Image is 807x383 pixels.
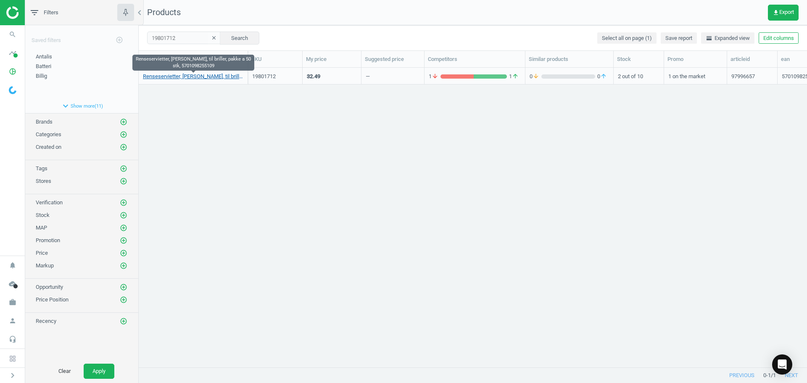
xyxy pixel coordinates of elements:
[36,225,47,231] span: MAP
[731,55,774,63] div: articleid
[36,178,51,184] span: Stores
[9,86,16,94] img: wGWNvw8QSZomAAAAABJRU5ErkJggg==
[36,144,61,150] span: Created on
[597,32,657,44] button: Select all on page (1)
[602,34,652,42] span: Select all on page (1)
[36,53,52,60] span: Antalis
[119,130,128,139] button: add_circle_outline
[251,55,299,63] div: SKU
[119,177,128,185] button: add_circle_outline
[36,199,63,206] span: Verification
[706,34,750,42] span: Expanded view
[252,73,298,80] div: 19801712
[661,32,697,44] button: Save report
[120,249,127,257] i: add_circle_outline
[143,73,243,80] a: Renseservietter, [PERSON_NAME], til briller, pakke a 50 stk, 5701098255109
[147,7,181,17] span: Products
[432,73,438,80] i: arrow_downward
[720,368,763,383] button: previous
[120,211,127,219] i: add_circle_outline
[5,276,21,292] i: cloud_done
[220,32,259,44] button: Search
[111,32,128,49] button: add_circle_outline
[759,32,799,44] button: Edit columns
[119,296,128,304] button: add_circle_outline
[772,354,792,375] div: Open Intercom Messenger
[668,69,723,83] div: 1 on the market
[120,118,127,126] i: add_circle_outline
[773,9,794,16] span: Export
[36,63,51,69] span: Batteri
[36,212,50,218] span: Stock
[132,55,254,71] div: Renseservietter, [PERSON_NAME], til briller, pakke a 50 stk, 5701098255109
[617,55,660,63] div: Stock
[307,73,320,80] div: 32.49
[8,370,18,380] i: chevron_right
[116,36,123,44] i: add_circle_outline
[134,8,145,18] i: chevron_left
[120,131,127,138] i: add_circle_outline
[530,73,541,80] span: 0
[119,118,128,126] button: add_circle_outline
[36,284,63,290] span: Opportunity
[595,73,609,80] span: 0
[5,257,21,273] i: notifications
[120,177,127,185] i: add_circle_outline
[211,35,217,41] i: clear
[618,69,659,83] div: 2 out of 10
[701,32,754,44] button: horizontal_splitExpanded view
[5,26,21,42] i: search
[36,73,47,79] span: Billig
[119,317,128,325] button: add_circle_outline
[119,224,128,232] button: add_circle_outline
[119,236,128,245] button: add_circle_outline
[120,165,127,172] i: add_circle_outline
[5,294,21,310] i: work
[119,198,128,207] button: add_circle_outline
[428,55,522,63] div: Competitors
[119,283,128,291] button: add_circle_outline
[771,372,776,379] span: / 1
[120,237,127,244] i: add_circle_outline
[120,317,127,325] i: add_circle_outline
[600,73,607,80] i: arrow_upward
[61,101,71,111] i: expand_more
[29,8,40,18] i: filter_list
[36,262,54,269] span: Markup
[366,73,370,83] div: —
[120,296,127,304] i: add_circle_outline
[306,55,358,63] div: My price
[25,99,138,113] button: expand_moreShow more(11)
[25,25,138,49] div: Saved filters
[667,55,723,63] div: Promo
[50,364,79,379] button: Clear
[529,55,610,63] div: Similar products
[36,237,60,243] span: Promotion
[533,73,539,80] i: arrow_downward
[120,283,127,291] i: add_circle_outline
[119,164,128,173] button: add_circle_outline
[731,73,755,83] div: 97996657
[120,262,127,269] i: add_circle_outline
[5,63,21,79] i: pie_chart_outlined
[365,55,421,63] div: Suggested price
[120,143,127,151] i: add_circle_outline
[5,313,21,329] i: person
[147,32,221,44] input: SKU/Title search
[139,68,807,361] div: grid
[665,34,692,42] span: Save report
[5,45,21,61] i: timeline
[36,119,53,125] span: Brands
[208,32,220,44] button: clear
[512,73,519,80] i: arrow_upward
[36,318,56,324] span: Recency
[119,143,128,151] button: add_circle_outline
[706,35,712,42] i: horizontal_split
[120,224,127,232] i: add_circle_outline
[36,131,61,137] span: Categories
[768,5,799,21] button: get_appExport
[120,199,127,206] i: add_circle_outline
[5,331,21,347] i: headset_mic
[36,296,69,303] span: Price Position
[119,261,128,270] button: add_circle_outline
